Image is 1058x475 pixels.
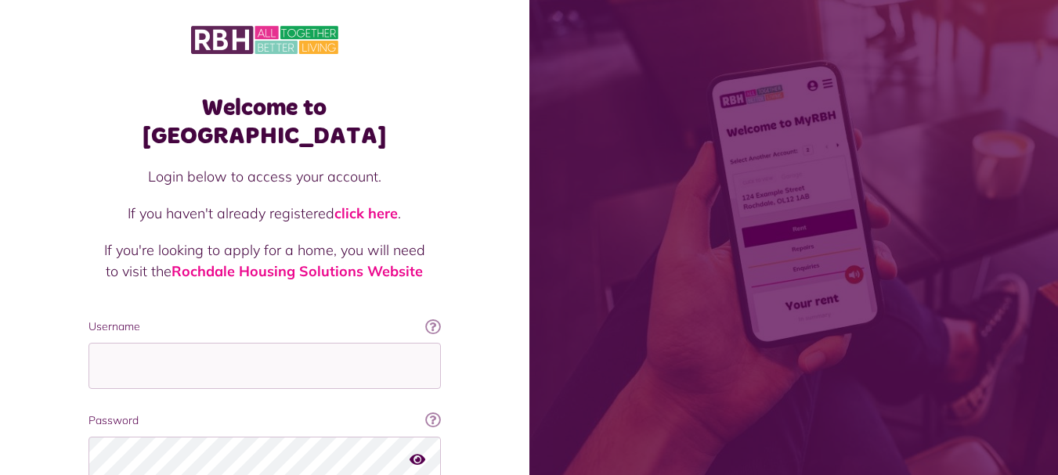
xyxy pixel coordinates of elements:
label: Username [88,318,441,335]
a: Rochdale Housing Solutions Website [172,262,423,280]
p: If you're looking to apply for a home, you will need to visit the [104,239,425,282]
p: Login below to access your account. [104,166,425,187]
h1: Welcome to [GEOGRAPHIC_DATA] [88,94,441,150]
label: Password [88,412,441,429]
p: If you haven't already registered . [104,203,425,224]
img: MyRBH [191,23,338,56]
a: click here [334,204,398,222]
